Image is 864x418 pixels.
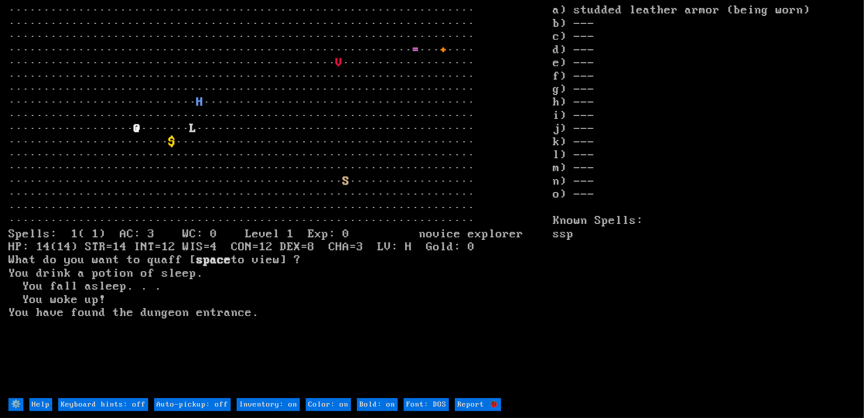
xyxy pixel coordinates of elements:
stats: a) studded leather armor (being worn) b) --- c) --- d) --- e) --- f) --- g) --- h) --- i) --- j) ... [553,4,855,397]
input: ⚙️ [8,398,23,411]
input: Report 🐞 [455,398,501,411]
font: V [336,56,343,70]
font: @ [134,122,141,135]
font: = [412,43,419,57]
font: $ [169,135,175,149]
input: Inventory: on [237,398,300,411]
input: Auto-pickup: off [154,398,231,411]
font: + [440,43,447,57]
larn: ··································································· ·····························... [8,4,553,397]
input: Help [29,398,52,411]
b: space [196,253,231,267]
input: Color: on [306,398,351,411]
font: H [196,96,203,109]
input: Font: DOS [404,398,449,411]
font: S [343,175,349,188]
font: L [189,122,196,135]
input: Bold: on [357,398,398,411]
input: Keyboard hints: off [58,398,148,411]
